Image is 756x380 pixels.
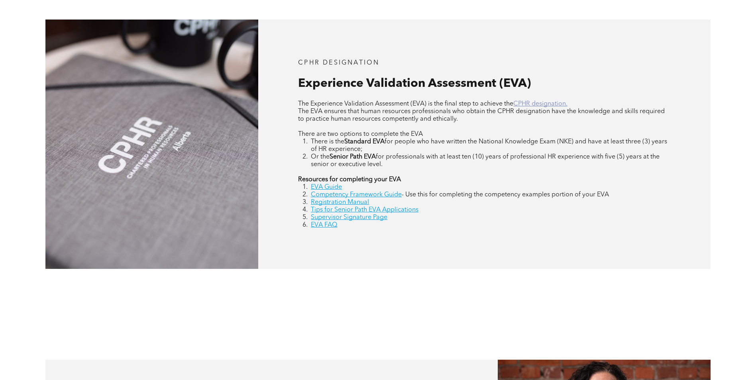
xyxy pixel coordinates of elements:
[298,131,423,137] span: There are two options to complete the EVA
[311,139,667,153] span: for people who have written the National Knowledge Exam (NKE) and have at least three (3) years o...
[344,139,385,145] strong: Standard EVA
[311,184,342,190] a: EVA Guide
[298,108,665,122] span: The EVA ensures that human resources professionals who obtain the CPHR designation have the knowl...
[311,207,418,213] a: Tips for Senior Path EVA Applications
[311,199,369,206] a: Registration Manual
[513,101,567,107] a: CPHR designation.
[311,192,402,198] a: Competency Framework Guide
[311,154,330,160] span: Or the
[311,139,344,145] span: There is the
[298,176,401,183] strong: Resources for completing your EVA
[311,214,387,221] a: Supervisor Signature Page
[330,154,376,160] strong: Senior Path EVA
[311,154,660,168] span: for professionals with at least ten (10) years of professional HR experience with five (5) years ...
[311,222,337,228] a: EVA FAQ
[402,192,609,198] span: - Use this for completing the competency examples portion of your EVA
[298,60,379,66] span: CPHR DESIGNATION
[298,101,513,107] span: The Experience Validation Assessment (EVA) is the final step to achieve the
[298,78,531,90] span: Experience Validation Assessment (EVA)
